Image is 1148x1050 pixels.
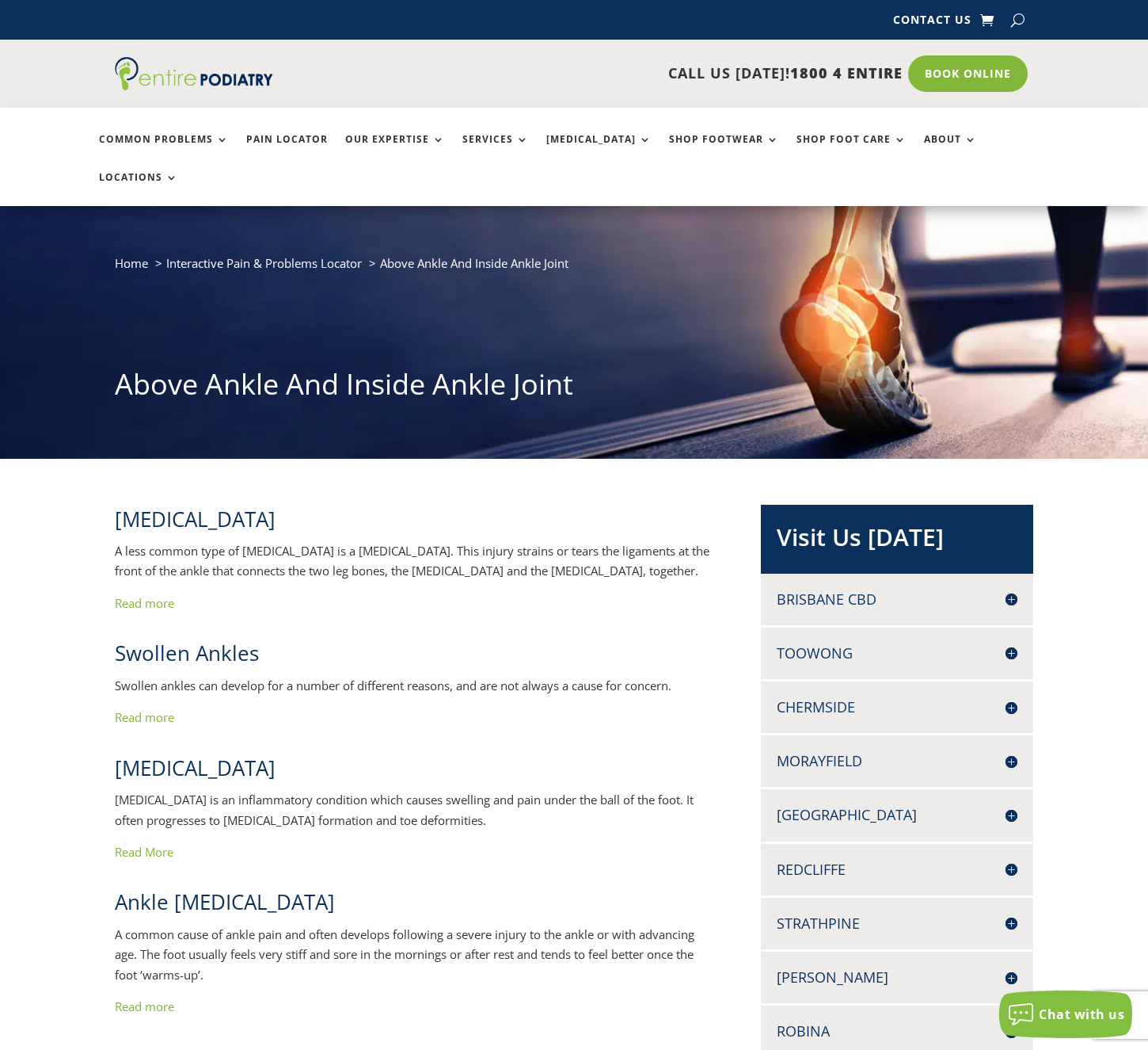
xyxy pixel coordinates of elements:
[924,134,977,168] a: About
[796,134,907,168] a: Shop Foot Care
[166,255,362,271] a: Interactive Pain & Problems Locator
[115,709,174,725] a: Read more
[115,998,174,1014] a: Read more
[115,253,1033,285] nav: breadcrumb
[115,844,173,860] a: Read More
[115,926,694,983] span: A common cause of ankle pain and often develops following a severe injury to the ankle or with ad...
[115,639,259,667] span: Swollen Ankles
[115,57,273,90] img: logo (1)
[777,1021,1017,1041] h4: Robina
[115,255,148,271] a: Home
[115,543,709,579] span: A less common type of [MEDICAL_DATA] is a [MEDICAL_DATA]. This injury strains or tears the ligame...
[1039,1006,1124,1023] span: Chat with us
[777,860,1017,880] h4: Redcliffe
[777,751,1017,771] h4: Morayfield
[99,172,178,206] a: Locations
[777,697,1017,717] h4: Chermside
[893,14,971,32] a: Contact Us
[999,991,1132,1038] button: Chat with us
[790,63,903,82] span: 1800 4 ENTIRE
[777,643,1017,663] h4: Toowong
[115,78,273,94] a: Entire Podiatry
[115,505,276,533] span: [MEDICAL_DATA]
[669,134,779,168] a: Shop Footwear
[908,55,1028,92] a: Book Online
[115,754,276,782] span: [MEDICAL_DATA]
[246,134,328,168] a: Pain Locator
[380,255,568,271] span: Above Ankle And Inside Ankle Joint
[777,521,1017,562] h2: Visit Us [DATE]
[777,805,1017,825] h4: [GEOGRAPHIC_DATA]
[462,134,529,168] a: Services
[99,134,229,168] a: Common Problems
[115,888,335,916] span: Ankle [MEDICAL_DATA]
[777,914,1017,934] h4: Strathpine
[115,678,671,693] span: Swollen ankles can develop for a number of different reasons, and are not always a cause for conc...
[115,365,1033,412] h1: Above Ankle And Inside Ankle Joint
[326,63,903,84] p: CALL US [DATE]!
[546,134,652,168] a: [MEDICAL_DATA]
[777,590,1017,609] h4: Brisbane CBD
[115,595,174,611] a: Read more
[115,792,694,828] span: [MEDICAL_DATA] is an inflammatory condition which causes swelling and pain under the ball of the ...
[345,134,445,168] a: Our Expertise
[777,968,1017,987] h4: [PERSON_NAME]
